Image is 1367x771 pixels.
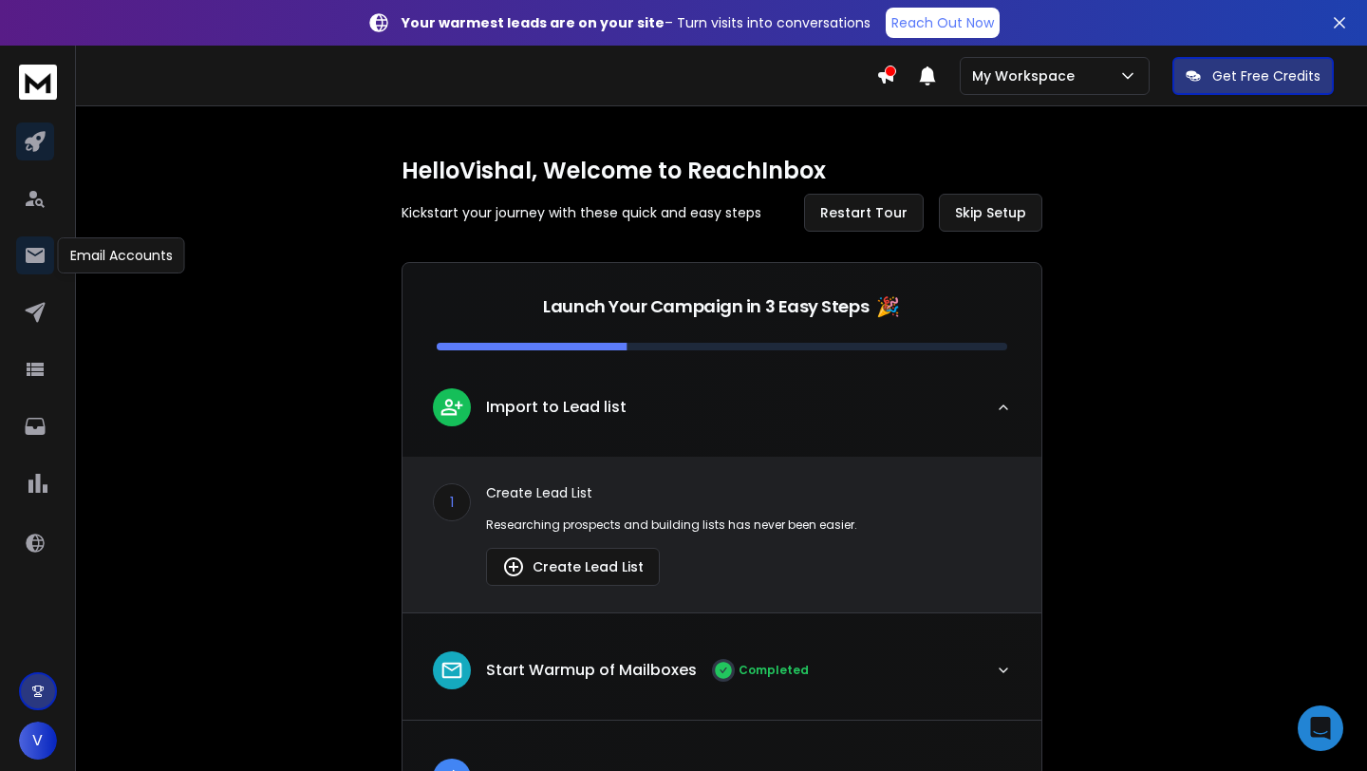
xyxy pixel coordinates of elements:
[939,194,1042,232] button: Skip Setup
[1172,57,1334,95] button: Get Free Credits
[486,517,1011,533] p: Researching prospects and building lists has never been easier.
[972,66,1082,85] p: My Workspace
[403,373,1041,457] button: leadImport to Lead list
[440,395,464,419] img: lead
[502,555,525,578] img: lead
[402,156,1042,186] h1: Hello Vishal , Welcome to ReachInbox
[486,483,1011,502] p: Create Lead List
[402,13,871,32] p: – Turn visits into conversations
[19,65,57,100] img: logo
[403,457,1041,612] div: leadImport to Lead list
[955,203,1026,222] span: Skip Setup
[402,203,761,222] p: Kickstart your journey with these quick and easy steps
[891,13,994,32] p: Reach Out Now
[1212,66,1320,85] p: Get Free Credits
[402,13,665,32] strong: Your warmest leads are on your site
[440,658,464,683] img: lead
[1298,705,1343,751] div: Open Intercom Messenger
[403,636,1041,720] button: leadStart Warmup of MailboxesCompleted
[486,548,660,586] button: Create Lead List
[804,194,924,232] button: Restart Tour
[876,293,900,320] span: 🎉
[19,722,57,760] button: V
[886,8,1000,38] a: Reach Out Now
[543,293,869,320] p: Launch Your Campaign in 3 Easy Steps
[486,659,697,682] p: Start Warmup of Mailboxes
[58,237,185,273] div: Email Accounts
[433,483,471,521] div: 1
[486,396,627,419] p: Import to Lead list
[739,663,809,678] p: Completed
